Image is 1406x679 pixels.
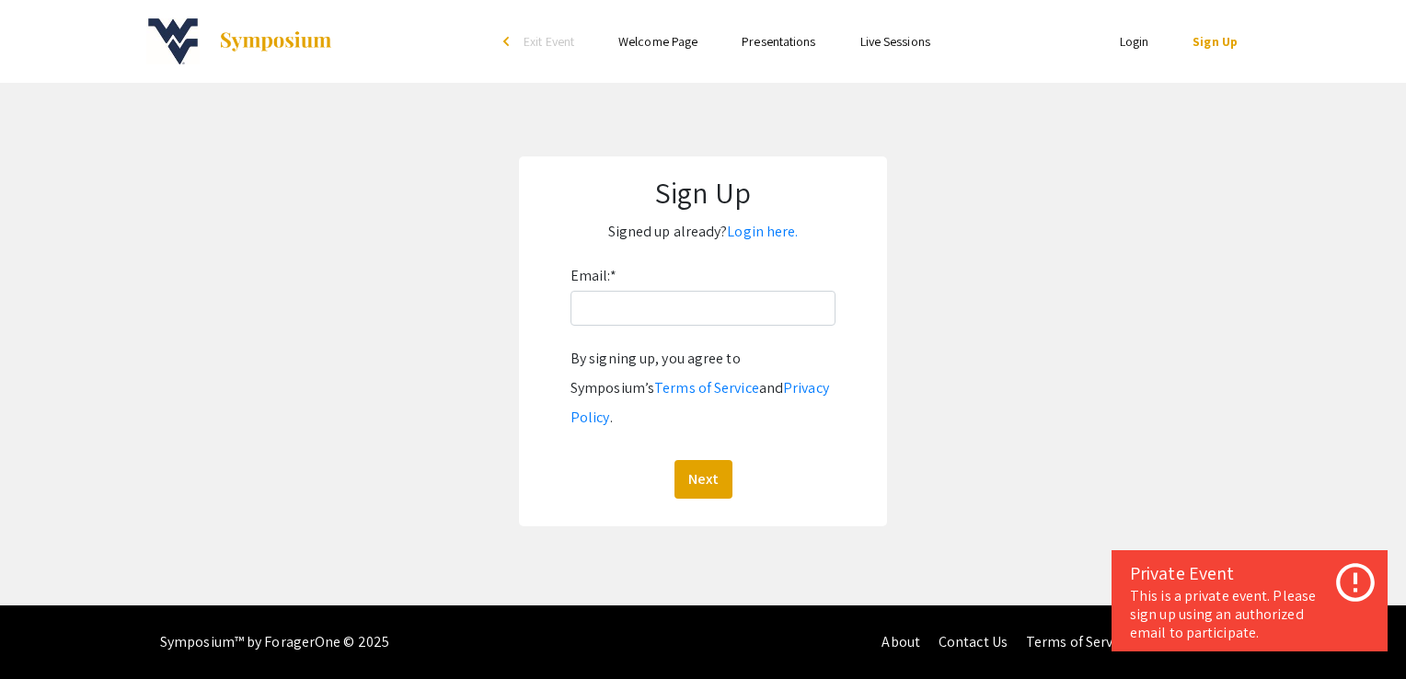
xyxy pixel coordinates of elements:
[146,18,200,64] img: 9th Annual Spring Undergraduate Research Symposium
[1130,559,1369,587] div: Private Event
[654,378,759,397] a: Terms of Service
[524,33,574,50] span: Exit Event
[939,632,1008,651] a: Contact Us
[1193,33,1238,50] a: Sign Up
[882,632,920,651] a: About
[503,36,514,47] div: arrow_back_ios
[860,33,930,50] a: Live Sessions
[570,378,829,427] a: Privacy Policy
[218,30,333,52] img: Symposium by ForagerOne
[1130,587,1369,642] div: This is a private event. Please sign up using an authorized email to participate.
[1026,632,1131,651] a: Terms of Service
[537,217,869,247] p: Signed up already?
[537,175,869,210] h1: Sign Up
[618,33,697,50] a: Welcome Page
[146,18,333,64] a: 9th Annual Spring Undergraduate Research Symposium
[1120,33,1149,50] a: Login
[14,596,78,665] iframe: Chat
[742,33,815,50] a: Presentations
[727,222,798,241] a: Login here.
[160,605,389,679] div: Symposium™ by ForagerOne © 2025
[674,460,732,499] button: Next
[570,344,836,432] div: By signing up, you agree to Symposium’s and .
[570,261,617,291] label: Email:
